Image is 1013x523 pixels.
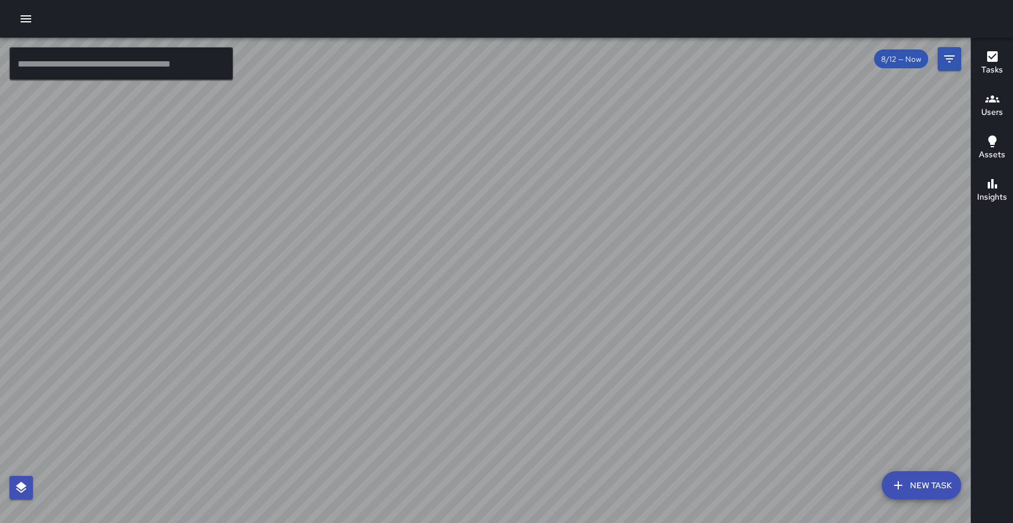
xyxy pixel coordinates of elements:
h6: Tasks [981,64,1003,77]
button: Filters [938,47,961,71]
h6: Users [981,106,1003,119]
span: 8/12 — Now [874,54,928,64]
button: Users [971,85,1013,127]
h6: Insights [977,191,1007,204]
button: Assets [971,127,1013,170]
button: New Task [882,471,961,499]
button: Tasks [971,42,1013,85]
button: Insights [971,170,1013,212]
h6: Assets [979,148,1005,161]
